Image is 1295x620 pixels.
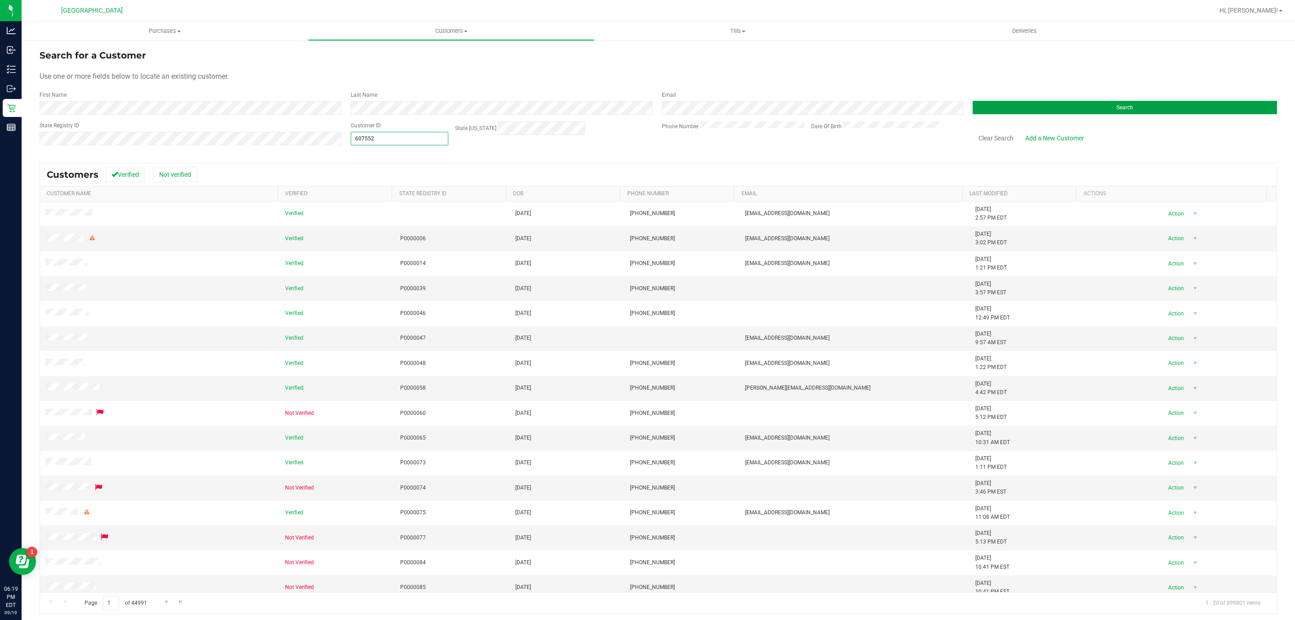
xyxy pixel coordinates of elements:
[630,309,675,318] span: [PHONE_NUMBER]
[515,534,531,542] span: [DATE]
[515,334,531,342] span: [DATE]
[513,190,523,197] a: DOB
[745,209,830,218] span: [EMAIL_ADDRESS][DOMAIN_NAME]
[7,26,16,35] inline-svg: Analytics
[594,22,881,40] a: Tills
[975,479,1006,496] span: [DATE] 3:46 PM EST
[153,167,197,182] button: Not verified
[975,429,1010,446] span: [DATE] 10:31 AM EDT
[285,484,314,492] span: Not Verified
[1190,432,1201,445] span: select
[7,65,16,74] inline-svg: Inventory
[627,190,669,197] a: Phone Number
[1161,557,1190,569] span: Action
[285,583,314,592] span: Not Verified
[1190,307,1201,320] span: select
[77,596,154,610] span: Page of 44991
[630,359,675,368] span: [PHONE_NUMBER]
[975,230,1007,247] span: [DATE] 3:02 PM EDT
[515,209,531,218] span: [DATE]
[400,458,426,467] span: P0000073
[7,84,16,93] inline-svg: Outbound
[399,190,447,197] a: State Registry Id
[630,234,675,243] span: [PHONE_NUMBER]
[515,284,531,293] span: [DATE]
[1190,357,1201,369] span: select
[515,409,531,418] span: [DATE]
[595,27,880,35] span: Tills
[630,384,675,392] span: [PHONE_NUMBER]
[515,384,531,392] span: [DATE]
[1161,282,1190,295] span: Action
[4,585,18,609] p: 06:19 PM EDT
[106,167,145,182] button: Verified
[745,259,830,268] span: [EMAIL_ADDRESS][DOMAIN_NAME]
[975,554,1009,571] span: [DATE] 10:41 PM EST
[400,234,426,243] span: P0000006
[1190,282,1201,295] span: select
[400,284,426,293] span: P0000039
[40,50,146,61] span: Search for a Customer
[1161,407,1190,419] span: Action
[975,305,1010,322] span: [DATE] 12:49 PM EDT
[1161,357,1190,369] span: Action
[94,483,103,492] div: Flagged for deletion
[1190,257,1201,270] span: select
[1161,382,1190,395] span: Action
[400,359,426,368] span: P0000048
[811,122,842,130] label: Date Of Birth
[7,45,16,54] inline-svg: Inbound
[285,334,304,342] span: Verified
[975,404,1007,422] span: [DATE] 5:12 PM EDT
[630,259,675,268] span: [PHONE_NUMBER]
[1161,531,1190,544] span: Action
[630,209,675,218] span: [PHONE_NUMBER]
[745,458,830,467] span: [EMAIL_ADDRESS][DOMAIN_NAME]
[515,359,531,368] span: [DATE]
[400,309,426,318] span: P0000046
[285,384,304,392] span: Verified
[1161,257,1190,270] span: Action
[515,484,531,492] span: [DATE]
[1190,581,1201,594] span: select
[61,7,123,14] span: [GEOGRAPHIC_DATA]
[630,434,675,442] span: [PHONE_NUMBER]
[1116,104,1133,111] span: Search
[1190,207,1201,220] span: select
[103,596,119,610] input: 1
[662,91,676,99] label: Email
[285,558,314,567] span: Not Verified
[975,205,1007,222] span: [DATE] 2:57 PM EDT
[40,72,229,81] span: Use one or more fields below to locate an existing customer.
[1190,457,1201,469] span: select
[515,458,531,467] span: [DATE]
[515,434,531,442] span: [DATE]
[975,579,1009,596] span: [DATE] 10:41 PM EST
[88,234,96,243] div: Warning - Level 2
[285,190,308,197] a: Verified
[400,583,426,592] span: P0000085
[969,190,1008,197] a: Last Modified
[285,434,304,442] span: Verified
[975,380,1007,397] span: [DATE] 4:42 PM EDT
[22,22,308,40] a: Purchases
[1000,27,1049,35] span: Deliveries
[975,280,1006,297] span: [DATE] 3:57 PM EST
[1219,7,1278,14] span: Hi, [PERSON_NAME]!
[285,508,304,517] span: Verified
[1190,507,1201,519] span: select
[975,255,1007,272] span: [DATE] 1:21 PM EDT
[1161,432,1190,445] span: Action
[515,558,531,567] span: [DATE]
[400,484,426,492] span: P0000074
[662,122,699,130] label: Phone Number
[745,508,830,517] span: [EMAIL_ADDRESS][DOMAIN_NAME]
[285,409,314,418] span: Not Verified
[975,504,1010,521] span: [DATE] 11:08 AM EDT
[7,103,16,112] inline-svg: Retail
[174,596,188,608] a: Go to the last page
[351,91,377,99] label: Last Name
[308,27,594,35] span: Customers
[973,101,1277,114] button: Search
[1084,190,1263,197] div: Actions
